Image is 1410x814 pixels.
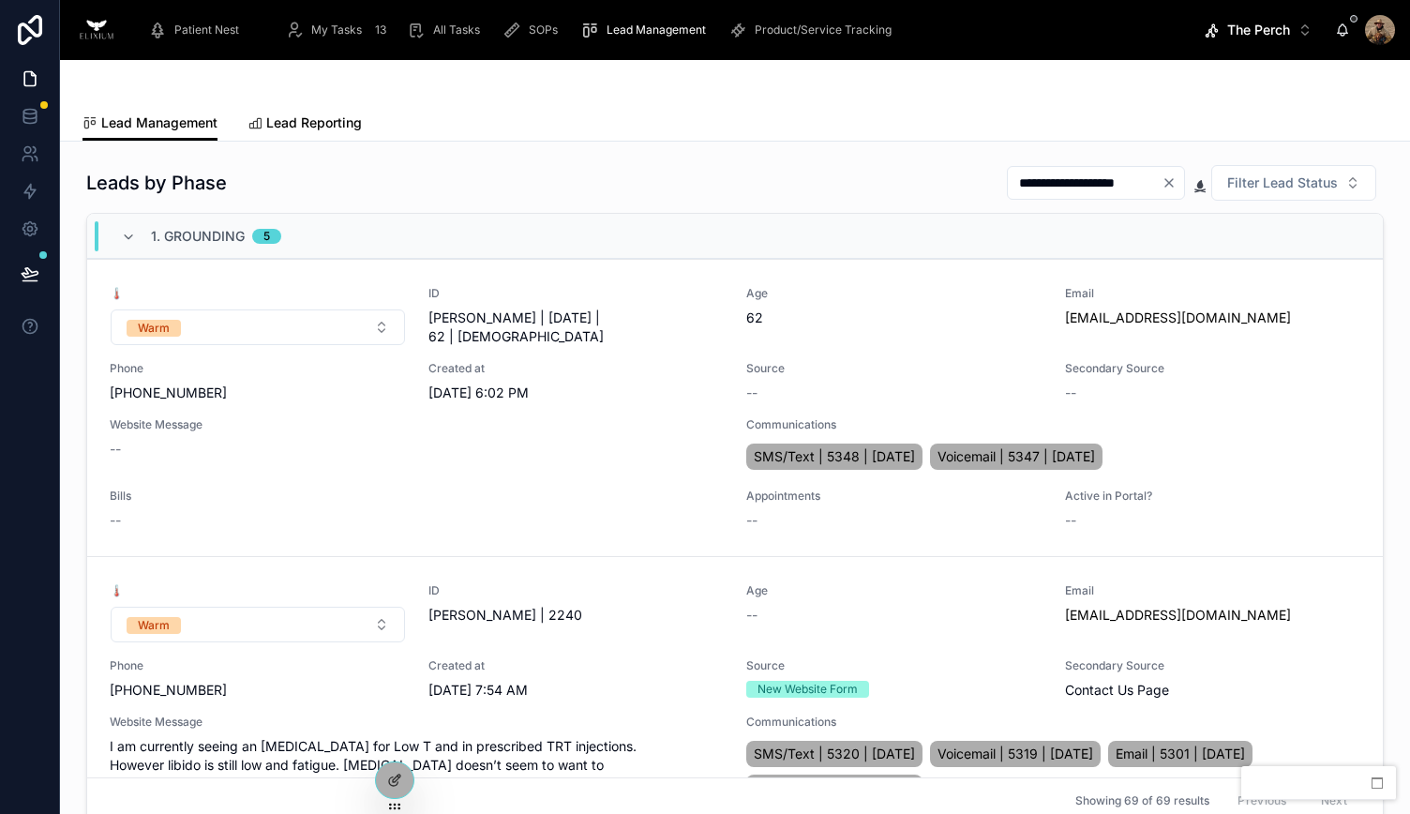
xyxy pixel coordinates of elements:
[1108,741,1252,767] a: Email | 5301 | [DATE]
[138,617,170,634] div: Warm
[428,681,725,700] span: [DATE] 7:54 AM
[428,583,725,598] span: ID
[1211,165,1376,201] button: Select Button
[746,286,1042,301] span: Age
[428,606,725,625] span: [PERSON_NAME] | 2240
[110,658,406,673] span: Phone
[723,13,905,47] a: Product/Service Tracking
[279,13,397,47] a: My Tasks13
[111,607,405,642] button: Select Button
[497,13,571,47] a: SOPs
[369,19,392,41] div: 13
[1065,681,1361,700] span: Contact Us Page
[746,361,1042,376] span: Source
[110,737,724,793] span: I am currently seeing an [MEDICAL_DATA] for Low T and in prescribed TRT injections. However libid...
[746,511,757,530] span: --
[1162,175,1184,190] button: Clear
[937,447,1095,466] span: Voicemail | 5347 | [DATE]
[428,384,725,402] span: [DATE] 6:02 PM
[529,23,558,38] span: SOPs
[937,745,1093,763] span: Voicemail | 5319 | [DATE]
[746,444,922,470] a: SMS/Text | 5348 | [DATE]
[110,440,121,459] span: --
[263,229,270,244] div: 5
[142,13,252,47] a: Patient Nest
[82,106,217,142] a: Lead Management
[110,384,406,402] span: [PHONE_NUMBER]
[930,741,1101,767] a: Voicemail | 5319 | [DATE]
[575,13,719,47] a: Lead Management
[754,447,915,466] span: SMS/Text | 5348 | [DATE]
[746,384,757,402] span: --
[138,320,170,337] div: Warm
[754,745,915,763] span: SMS/Text | 5320 | [DATE]
[311,23,362,38] span: My Tasks
[428,286,725,301] span: ID
[1065,384,1076,402] span: --
[110,681,406,700] span: [PHONE_NUMBER]
[746,417,1360,432] span: Communications
[266,113,362,132] span: Lead Reporting
[110,489,724,504] span: Bills
[1190,13,1327,47] button: Select Button
[428,309,725,346] span: [PERSON_NAME] | [DATE] | 62 | [DEMOGRAPHIC_DATA]
[75,15,118,45] img: App logo
[1116,745,1245,763] span: Email | 5301 | [DATE]
[757,681,858,698] div: New Website Form
[1227,173,1338,192] span: Filter Lead Status
[1065,583,1361,598] span: Email
[428,361,725,376] span: Created at
[174,23,239,38] span: Patient Nest
[746,583,1042,598] span: Age
[1065,489,1361,504] span: Active in Portal?
[746,309,1042,327] span: 62
[755,23,892,38] span: Product/Service Tracking
[746,606,757,625] span: --
[746,775,922,801] a: SMS/Text | 5302 | [DATE]
[1065,511,1076,530] span: --
[746,741,922,767] a: SMS/Text | 5320 | [DATE]
[401,13,493,47] a: All Tasks
[1065,658,1361,673] span: Secondary Source
[110,715,724,730] span: Website Message
[1065,309,1291,327] a: [EMAIL_ADDRESS][DOMAIN_NAME]
[110,361,406,376] span: Phone
[151,227,245,246] span: 1. Grounding
[1065,606,1291,625] a: [EMAIL_ADDRESS][DOMAIN_NAME]
[110,417,724,432] span: Website Message
[110,511,121,530] span: --
[1075,793,1209,808] span: Showing 69 of 69 results
[133,9,1190,51] div: scrollable content
[110,286,406,301] span: 🌡️
[110,583,406,598] span: 🌡️
[746,489,1042,504] span: Appointments
[111,309,405,345] button: Select Button
[1227,21,1290,39] span: The Perch
[1065,286,1361,301] span: Email
[247,106,362,143] a: Lead Reporting
[428,658,725,673] span: Created at
[746,715,1360,730] span: Communications
[1065,361,1361,376] span: Secondary Source
[86,170,227,196] h1: Leads by Phase
[101,113,217,132] span: Lead Management
[433,23,480,38] span: All Tasks
[607,23,706,38] span: Lead Management
[930,444,1102,470] a: Voicemail | 5347 | [DATE]
[746,658,1042,673] span: Source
